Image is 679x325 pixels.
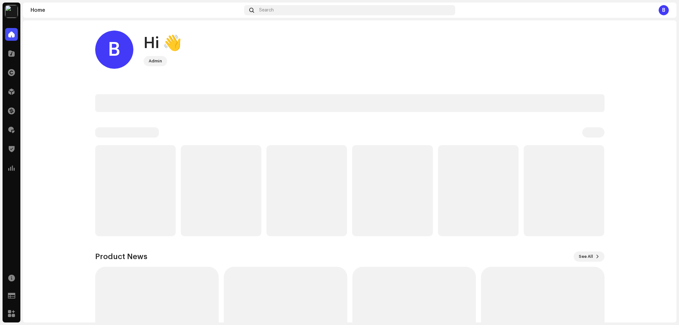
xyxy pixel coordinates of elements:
[95,31,133,69] div: B
[659,5,669,15] div: B
[149,57,162,65] div: Admin
[95,251,147,262] h3: Product News
[579,250,593,263] span: See All
[31,8,242,13] div: Home
[259,8,274,13] span: Search
[574,251,605,262] button: See All
[144,33,182,53] div: Hi 👋
[5,5,18,18] img: 87673747-9ce7-436b-aed6-70e10163a7f0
